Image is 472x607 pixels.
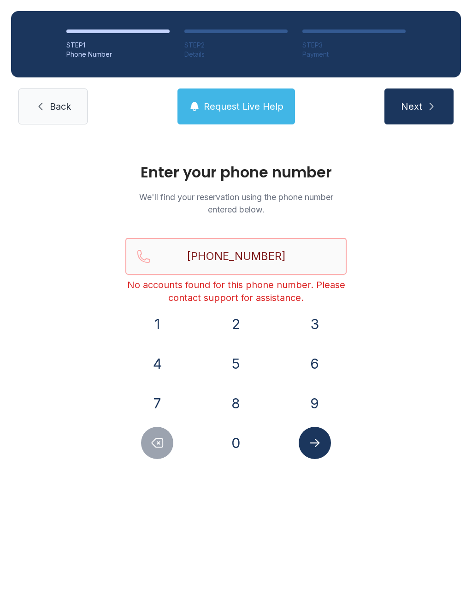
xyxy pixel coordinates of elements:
[141,308,173,340] button: 1
[184,41,288,50] div: STEP 2
[220,427,252,459] button: 0
[141,348,173,380] button: 4
[401,100,422,113] span: Next
[204,100,283,113] span: Request Live Help
[220,348,252,380] button: 5
[141,427,173,459] button: Delete number
[66,50,170,59] div: Phone Number
[125,238,347,275] input: Reservation phone number
[299,387,331,419] button: 9
[299,348,331,380] button: 6
[220,308,252,340] button: 2
[66,41,170,50] div: STEP 1
[125,278,347,304] div: No accounts found for this phone number. Please contact support for assistance.
[141,387,173,419] button: 7
[299,308,331,340] button: 3
[220,387,252,419] button: 8
[299,427,331,459] button: Submit lookup form
[302,41,406,50] div: STEP 3
[125,165,347,180] h1: Enter your phone number
[184,50,288,59] div: Details
[125,191,347,216] p: We'll find your reservation using the phone number entered below.
[302,50,406,59] div: Payment
[50,100,71,113] span: Back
